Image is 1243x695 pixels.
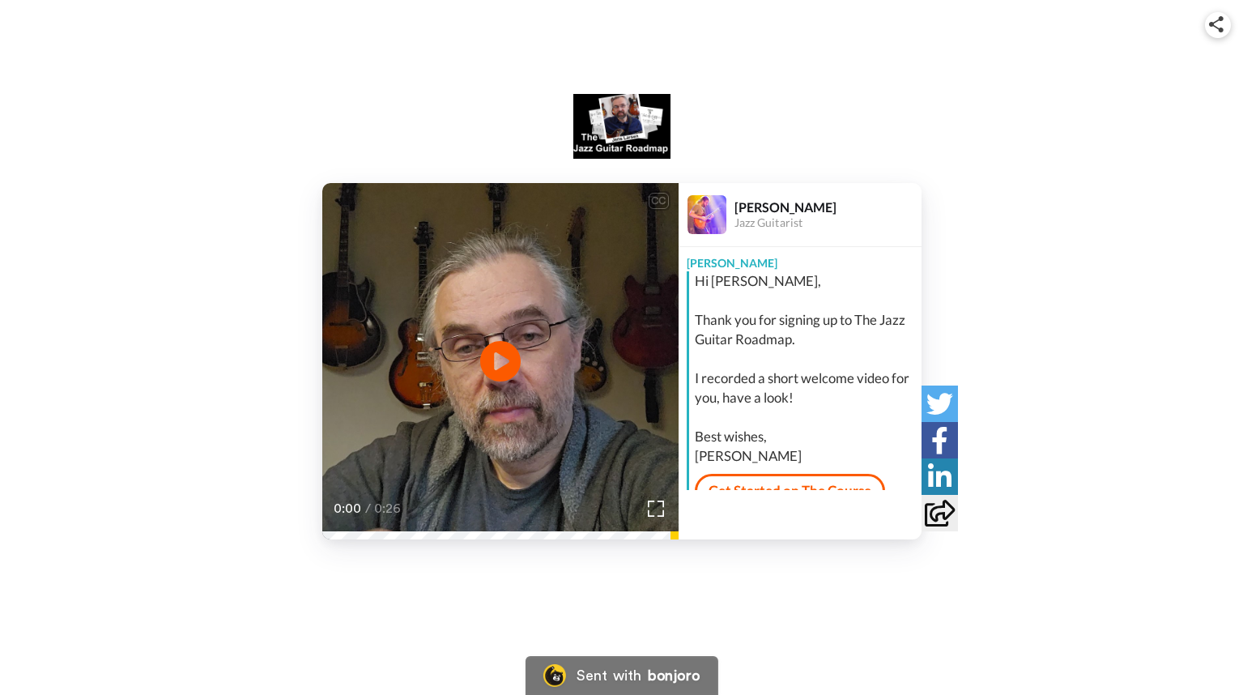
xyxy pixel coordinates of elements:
[365,499,371,518] span: /
[1209,16,1224,32] img: ic_share.svg
[679,247,922,271] div: [PERSON_NAME]
[573,94,670,159] img: logo
[695,271,917,466] div: Hi [PERSON_NAME], Thank you for signing up to The Jazz Guitar Roadmap. I recorded a short welcome...
[734,216,921,230] div: Jazz Guitarist
[695,474,885,508] a: Get Started on The Course
[648,501,664,517] img: Full screen
[734,199,921,215] div: [PERSON_NAME]
[374,499,402,518] span: 0:26
[649,193,669,209] div: CC
[687,195,726,234] img: Profile Image
[334,499,362,518] span: 0:00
